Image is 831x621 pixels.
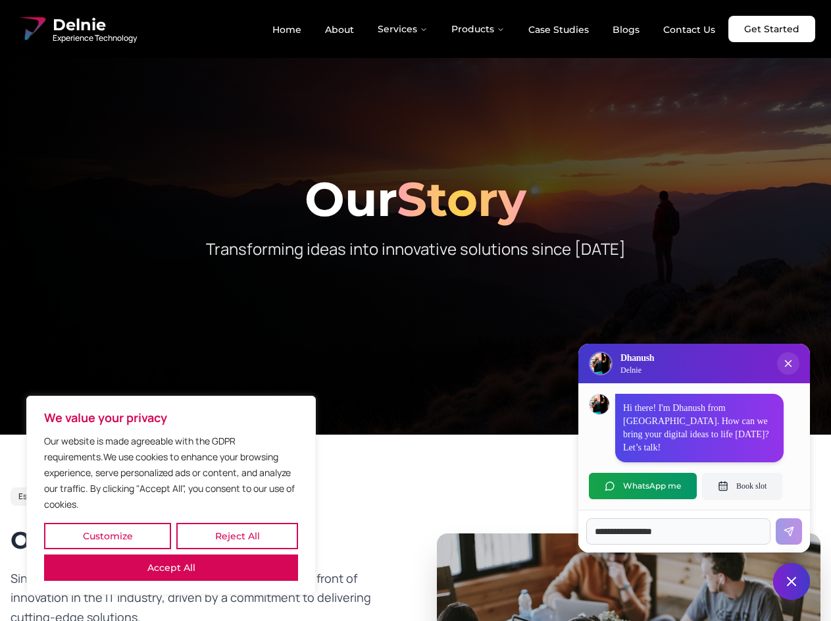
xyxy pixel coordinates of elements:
a: Blogs [602,18,650,41]
button: Reject All [176,523,298,549]
a: Home [262,18,312,41]
a: Case Studies [518,18,599,41]
img: Delnie Logo [16,13,47,45]
button: Book slot [702,473,782,499]
p: Our website is made agreeable with the GDPR requirements.We use cookies to enhance your browsing ... [44,433,298,512]
nav: Main [262,16,726,42]
p: We value your privacy [44,410,298,425]
span: Story [397,170,526,228]
a: Get Started [728,16,815,42]
span: Experience Technology [53,33,137,43]
a: Delnie Logo Full [16,13,137,45]
button: Products [441,16,515,42]
p: Transforming ideas into innovative solutions since [DATE] [163,238,668,259]
span: Est. 2017 [18,491,51,502]
button: Close chat popup [777,352,799,375]
button: WhatsApp me [589,473,697,499]
span: Delnie [53,14,137,36]
h1: Our [11,175,820,223]
img: Dhanush [590,394,609,414]
h2: Our Journey [11,527,395,553]
button: Close chat [773,563,810,600]
a: Contact Us [653,18,726,41]
h3: Dhanush [620,352,654,365]
p: Hi there! I'm Dhanush from [GEOGRAPHIC_DATA]. How can we bring your digital ideas to life [DATE]?... [623,402,776,454]
a: About [315,18,365,41]
button: Services [367,16,438,42]
button: Customize [44,523,171,549]
button: Accept All [44,554,298,581]
img: Delnie Logo [590,353,611,374]
p: Delnie [620,365,654,375]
